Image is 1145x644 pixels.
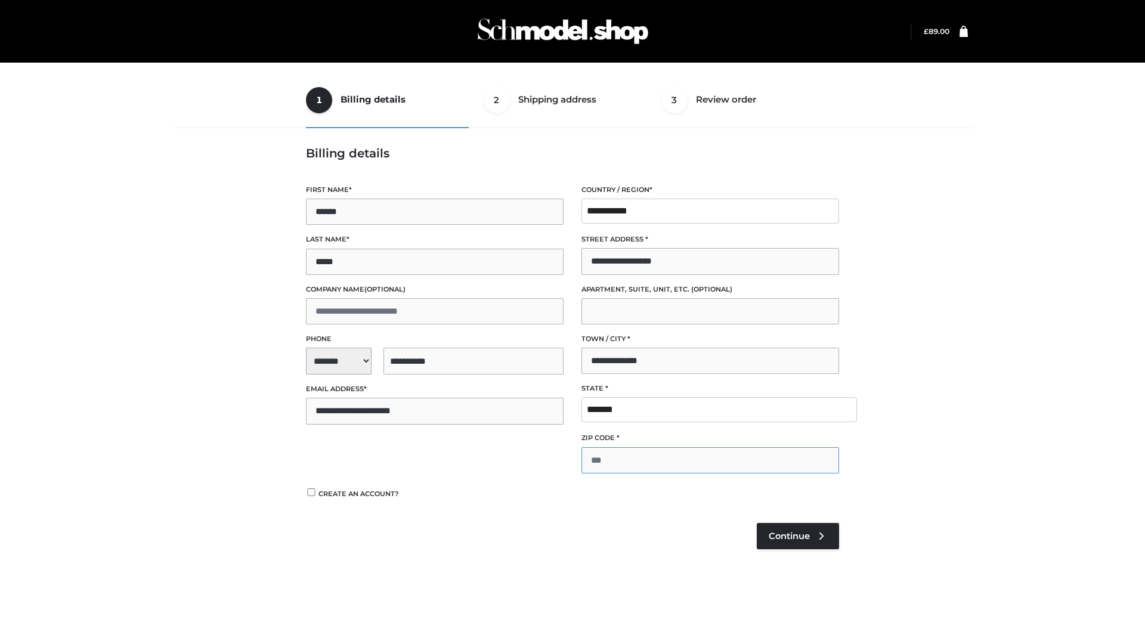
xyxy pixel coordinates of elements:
span: (optional) [691,285,732,293]
label: Company name [306,284,564,295]
span: £ [924,27,929,36]
label: State [581,383,839,394]
span: Continue [769,531,810,541]
label: Email address [306,383,564,395]
label: Street address [581,234,839,245]
label: First name [306,184,564,196]
label: Phone [306,333,564,345]
a: £89.00 [924,27,949,36]
label: Apartment, suite, unit, etc. [581,284,839,295]
h3: Billing details [306,146,839,160]
label: Last name [306,234,564,245]
label: Country / Region [581,184,839,196]
a: Continue [757,523,839,549]
bdi: 89.00 [924,27,949,36]
span: Create an account? [318,490,399,498]
label: ZIP Code [581,432,839,444]
span: (optional) [364,285,406,293]
input: Create an account? [306,488,317,496]
label: Town / City [581,333,839,345]
img: Schmodel Admin 964 [474,8,652,55]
